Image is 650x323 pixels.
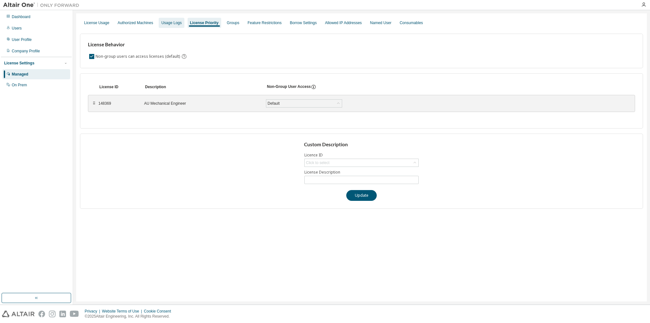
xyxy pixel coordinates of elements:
[85,314,175,319] p: © 2025 Altair Engineering, Inc. All Rights Reserved.
[12,26,22,31] div: Users
[85,309,102,314] div: Privacy
[99,84,137,89] div: License ID
[304,153,419,158] label: Licence ID
[3,2,83,8] img: Altair One
[12,49,40,54] div: Company Profile
[12,37,32,42] div: User Profile
[248,20,282,25] div: Feature Restrictions
[306,160,329,165] div: Click to select
[84,20,109,25] div: License Usage
[267,84,311,90] div: Non-Group User Access
[145,84,259,89] div: Description
[190,20,219,25] div: License Priority
[117,20,153,25] div: Authorized Machines
[102,309,144,314] div: Website Terms of Use
[325,20,362,25] div: Allowed IP Addresses
[181,54,187,59] svg: By default any user not assigned to any group can access any license. Turn this setting off to di...
[70,311,79,317] img: youtube.svg
[144,309,175,314] div: Cookie Consent
[266,100,342,107] div: Default
[12,72,28,77] div: Managed
[144,101,258,106] div: AU Mechanical Engineer
[4,61,34,66] div: License Settings
[304,170,419,175] label: License Description
[290,20,317,25] div: Borrow Settings
[227,20,239,25] div: Groups
[304,142,419,148] h3: Custom Description
[161,20,182,25] div: Usage Logs
[88,42,186,48] h3: License Behavior
[96,53,181,60] label: Non-group users can access licenses (default)
[400,20,423,25] div: Consumables
[92,101,96,106] div: ⠿
[2,311,35,317] img: altair_logo.svg
[267,100,281,107] div: Default
[370,20,391,25] div: Named User
[12,14,30,19] div: Dashboard
[12,82,27,88] div: On Prem
[49,311,56,317] img: instagram.svg
[38,311,45,317] img: facebook.svg
[59,311,66,317] img: linkedin.svg
[98,101,136,106] div: 148369
[346,190,377,201] button: Update
[305,159,418,167] div: Click to select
